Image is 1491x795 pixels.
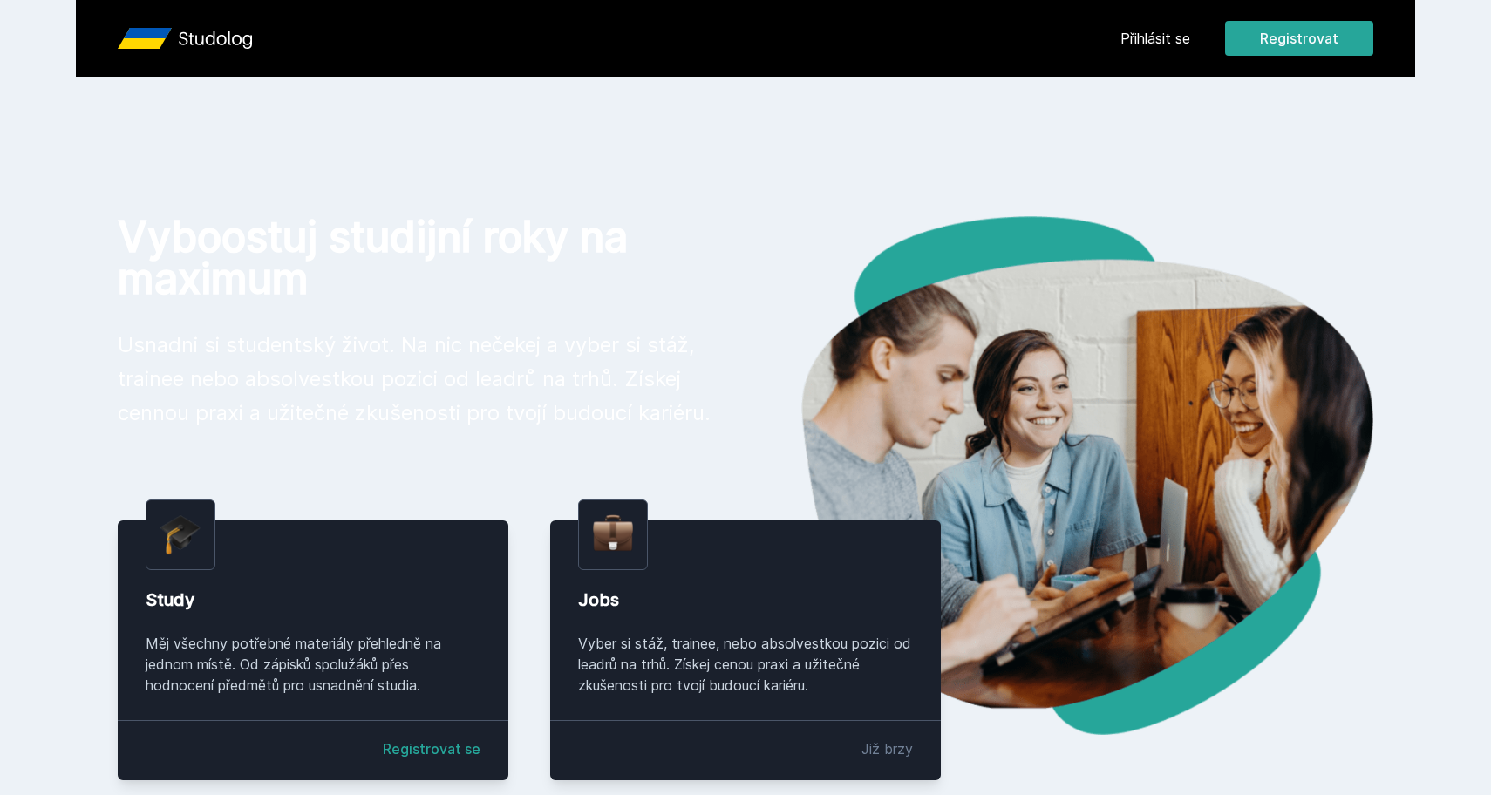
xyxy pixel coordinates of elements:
[593,511,633,555] img: briefcase.png
[745,216,1373,735] img: hero.png
[1225,21,1373,56] button: Registrovat
[578,588,913,612] div: Jobs
[383,738,480,759] a: Registrovat se
[118,328,718,430] p: Usnadni si studentský život. Na nic nečekej a vyber si stáž, trainee nebo absolvestkou pozici od ...
[118,216,718,300] h1: Vyboostuj studijní roky na maximum
[1120,28,1190,49] a: Přihlásit se
[160,514,201,555] img: graduation-cap.png
[578,633,913,696] div: Vyber si stáž, trainee, nebo absolvestkou pozici od leadrů na trhů. Získej cenou praxi a užitečné...
[861,738,913,759] div: Již brzy
[146,633,480,696] div: Měj všechny potřebné materiály přehledně na jednom místě. Od zápisků spolužáků přes hodnocení pře...
[146,588,480,612] div: Study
